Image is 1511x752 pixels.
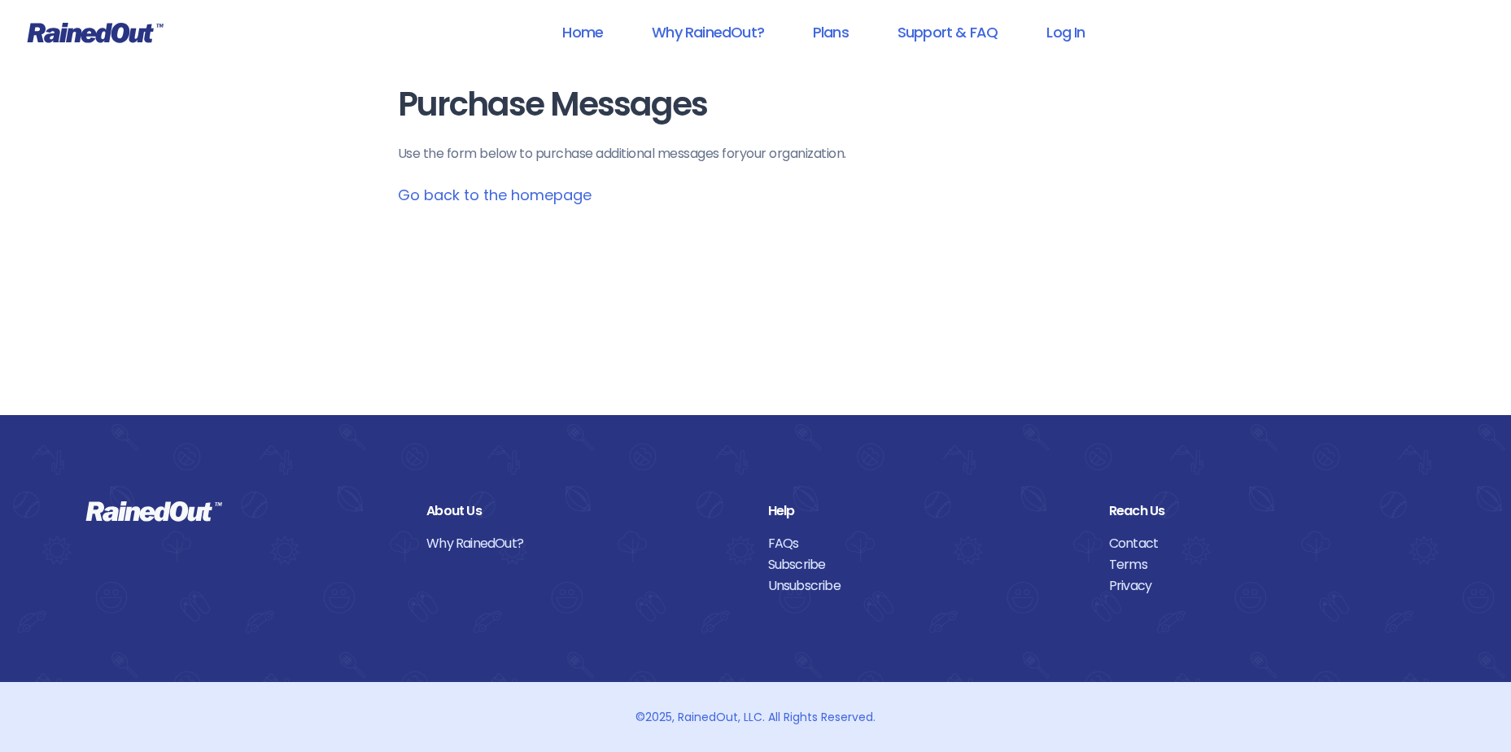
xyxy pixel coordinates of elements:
[768,501,1085,522] div: Help
[398,144,1114,164] p: Use the form below to purchase additional messages for your organization .
[398,86,1114,123] h1: Purchase Messages
[1109,501,1426,522] div: Reach Us
[768,575,1085,597] a: Unsubscribe
[426,533,743,554] a: Why RainedOut?
[631,14,785,50] a: Why RainedOut?
[541,14,624,50] a: Home
[1109,575,1426,597] a: Privacy
[426,501,743,522] div: About Us
[768,533,1085,554] a: FAQs
[876,14,1019,50] a: Support & FAQ
[768,554,1085,575] a: Subscribe
[398,185,592,205] a: Go back to the homepage
[1109,554,1426,575] a: Terms
[1025,14,1106,50] a: Log In
[792,14,870,50] a: Plans
[1109,533,1426,554] a: Contact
